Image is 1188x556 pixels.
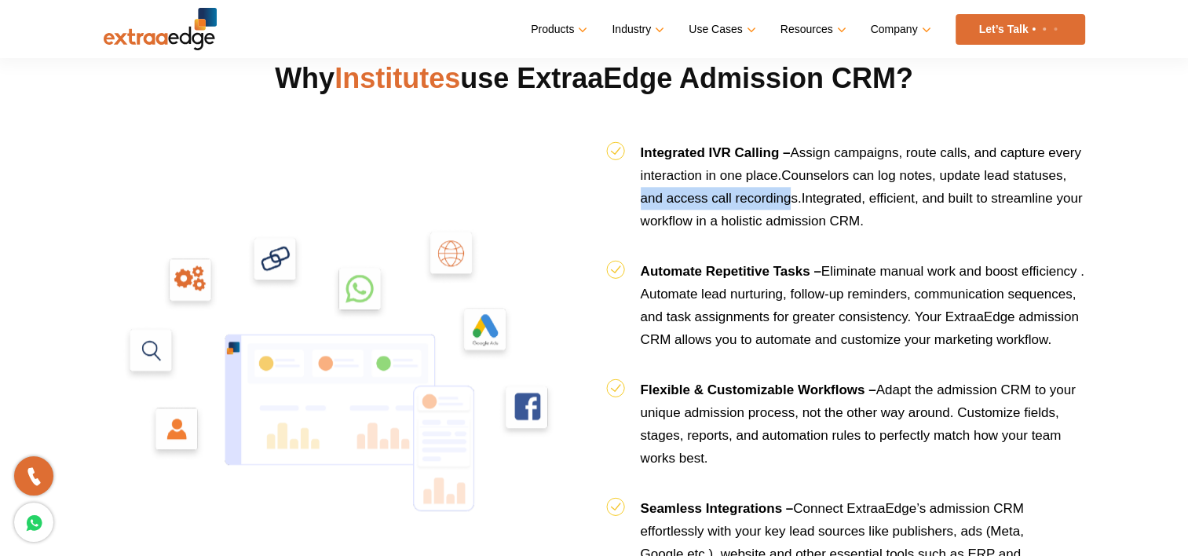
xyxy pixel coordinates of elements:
[780,18,843,41] a: Resources
[641,501,794,516] b: Seamless Integrations –
[641,145,1081,183] span: Assign campaigns, route calls, and capture every interaction in one place.
[871,18,928,41] a: Company
[641,191,1083,229] span: Integrated, efficient, and built to streamline your workflow in a holistic admission CRM.
[641,145,791,160] b: Integrated IVR Calling –
[612,18,661,41] a: Industry
[531,18,584,41] a: Products
[956,14,1085,45] a: Let’s Talk
[689,18,752,41] a: Use Cases
[334,62,460,94] span: Institutes
[104,60,1085,137] h2: Why use ExtraaEdge Admission CRM?
[641,264,1084,347] span: Eliminate manual work and boost efficiency . Automate lead nurturing, follow-up reminders, commun...
[641,264,821,279] b: Automate Repetitive Tasks –
[641,168,1066,206] span: Counselors can log notes, update lead statuses, and access call recordings.
[641,382,876,397] b: Flexible & Customizable Workflows –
